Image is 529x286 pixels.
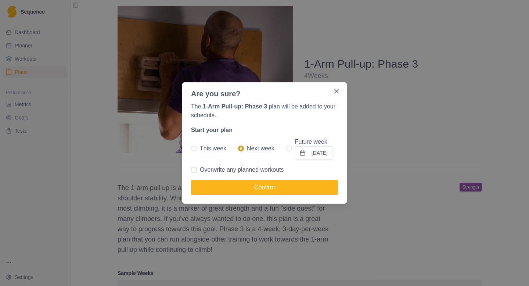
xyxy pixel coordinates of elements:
[295,146,332,160] button: Future week
[203,103,267,110] p: 1-Arm Pull-up: Phase 3
[331,85,342,97] button: Close
[182,99,347,204] div: The plan will be added to your schedule.
[200,165,284,174] span: Overwrite any planned workouts
[200,144,226,153] span: This week
[247,144,274,153] span: Next week
[191,180,338,195] button: Confirm
[182,82,347,99] header: Are you sure?
[295,137,332,146] p: Future week
[191,126,338,135] p: Start your plan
